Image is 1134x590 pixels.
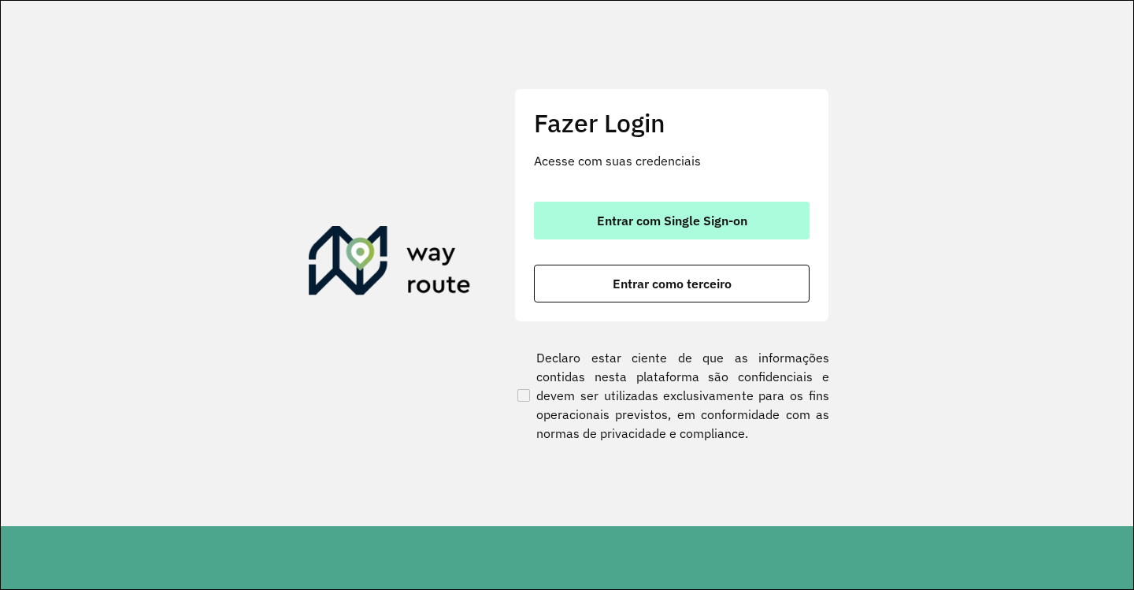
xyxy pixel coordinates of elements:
h2: Fazer Login [534,108,810,138]
img: Roteirizador AmbevTech [309,226,471,302]
span: Entrar com Single Sign-on [597,214,747,227]
label: Declaro estar ciente de que as informações contidas nesta plataforma são confidenciais e devem se... [514,348,829,443]
button: button [534,202,810,239]
span: Entrar como terceiro [613,277,732,290]
button: button [534,265,810,302]
p: Acesse com suas credenciais [534,151,810,170]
